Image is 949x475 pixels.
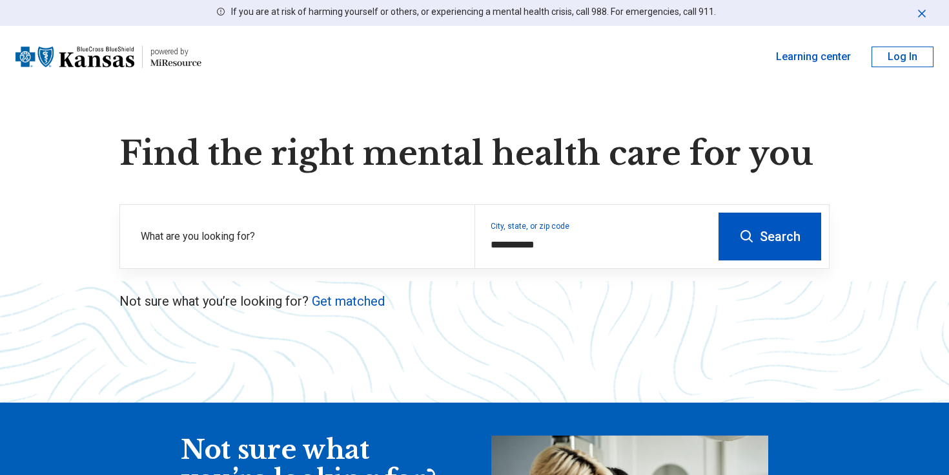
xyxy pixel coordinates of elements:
[141,229,459,244] label: What are you looking for?
[719,213,821,260] button: Search
[15,41,134,72] img: Blue Cross Blue Shield Kansas
[119,134,830,173] h1: Find the right mental health care for you
[915,5,928,21] button: Dismiss
[776,49,851,65] a: Learning center
[231,5,716,19] p: If you are at risk of harming yourself or others, or experiencing a mental health crisis, call 98...
[872,47,934,67] button: Log In
[119,292,830,310] p: Not sure what you’re looking for?
[312,293,385,309] a: Get matched
[150,46,201,58] div: powered by
[15,41,201,72] a: Blue Cross Blue Shield Kansaspowered by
